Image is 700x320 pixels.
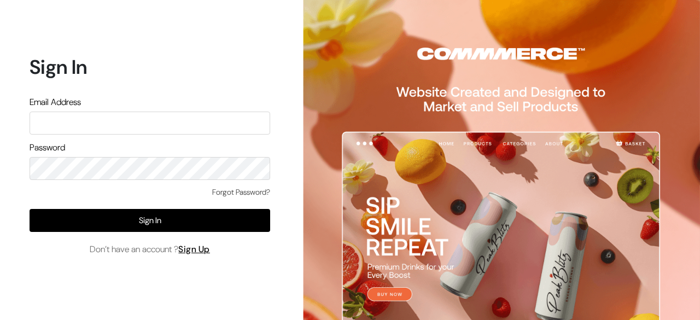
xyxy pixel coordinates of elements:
label: Password [30,141,65,154]
a: Sign Up [178,243,210,255]
h1: Sign In [30,55,270,79]
a: Forgot Password? [212,187,270,198]
button: Sign In [30,209,270,232]
label: Email Address [30,96,81,109]
span: Don’t have an account ? [90,243,210,256]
